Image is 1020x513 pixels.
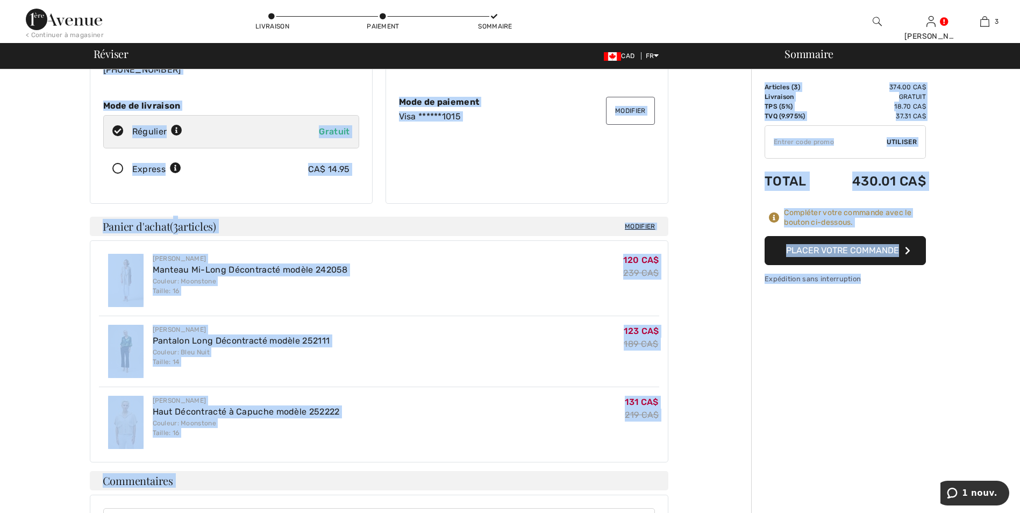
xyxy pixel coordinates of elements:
a: Pantalon Long Décontracté modèle 252111 [153,336,330,346]
div: Compléter votre commande avec le bouton ci-dessous. [784,208,926,227]
s: 189 CA$ [624,339,658,349]
span: 3 [794,83,798,91]
span: Utiliser [887,137,917,147]
img: Mon panier [980,15,989,28]
img: Haut Décontracté à Capuche modèle 252222 [108,396,144,449]
td: TPS (5%) [765,102,823,111]
span: Modifier [625,221,655,232]
div: [PERSON_NAME] [153,325,330,334]
img: recherche [873,15,882,28]
s: 239 CA$ [623,268,659,278]
span: CAD [604,52,639,60]
h4: Panier d'achat [90,217,668,236]
td: 37.31 CA$ [823,111,926,121]
div: Couleur: Moonstone Taille: 16 [153,418,340,438]
a: Se connecter [926,16,936,26]
span: FR [646,52,659,60]
img: Pantalon Long Décontracté modèle 252111 [108,325,144,378]
div: Express [132,163,181,176]
td: 18.70 CA$ [823,102,926,111]
img: 1ère Avenue [26,9,102,30]
div: [PERSON_NAME] [153,396,340,405]
a: Haut Décontracté à Capuche modèle 252222 [153,407,340,417]
input: Code promo [765,126,887,158]
td: 374.00 CA$ [823,82,926,92]
div: Paiement [367,22,399,31]
div: Expédition sans interruption [765,274,926,284]
td: 430.01 CA$ [823,163,926,199]
a: 3 [958,15,1011,28]
div: [PERSON_NAME] [904,31,957,42]
span: 3 [173,218,178,232]
button: Modifier [606,97,654,125]
iframe: Ouvre un widget dans lequel vous pouvez chatter avec l’un de nos agents [940,481,1009,508]
s: 219 CA$ [625,410,659,420]
div: Sommaire [478,22,510,31]
td: Gratuit [823,92,926,102]
td: Livraison [765,92,823,102]
span: Gratuit [319,126,349,137]
span: Réviser [94,48,129,59]
a: Manteau Mi-Long Décontracté modèle 242058 [153,265,348,275]
img: Mes infos [926,15,936,28]
span: ( articles) [170,219,216,233]
img: Canadian Dollar [604,52,621,61]
div: Mode de paiement [399,97,655,107]
img: Manteau Mi-Long Décontracté modèle 242058 [108,254,144,307]
button: Placer votre commande [765,236,926,265]
div: [PERSON_NAME] [153,254,348,263]
div: Couleur: Moonstone Taille: 16 [153,276,348,296]
div: Sommaire [772,48,1014,59]
td: Articles ( ) [765,82,823,92]
div: Livraison [255,22,288,31]
td: TVQ (9.975%) [765,111,823,121]
div: Couleur: Bleu Nuit Taille: 14 [153,347,330,367]
span: 3 [995,17,998,26]
div: Régulier [132,125,183,138]
div: CA$ 14.95 [308,163,350,176]
span: 131 CA$ [625,397,658,407]
div: Mode de livraison [103,101,359,111]
span: 123 CA$ [624,326,659,336]
h4: Commentaires [90,471,668,490]
div: < Continuer à magasiner [26,30,104,40]
td: Total [765,163,823,199]
span: 120 CA$ [623,255,659,265]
